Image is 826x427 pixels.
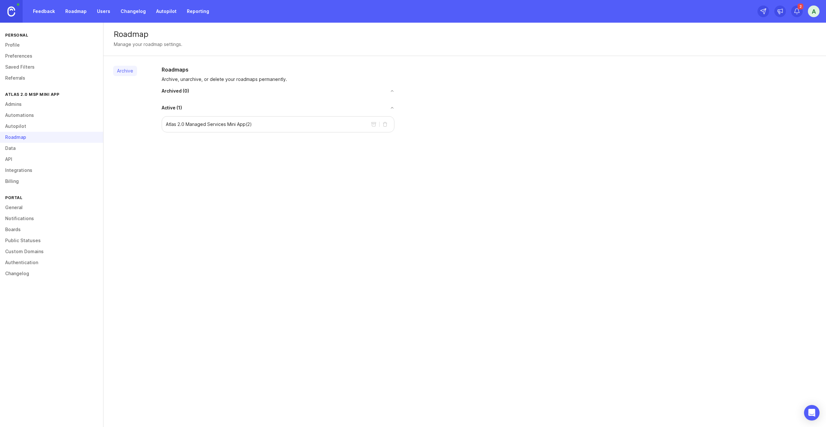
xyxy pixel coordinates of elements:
button: delete roadmap [380,119,390,129]
p: Atlas 2.0 Managed Services Mini App ( 2 ) [166,121,252,128]
button: toggle for accordion [182,106,394,110]
a: Roadmap [61,6,91,17]
span: 2 [798,4,803,9]
button: toggle for accordion [189,89,394,93]
h2: Roadmaps [162,66,394,73]
button: a [808,6,820,17]
img: Canny Home [7,6,15,17]
div: accordion in expanded state [162,116,394,132]
p: Archive, unarchive, or delete your roadmaps permanently. [162,76,394,83]
span: Active ( 1 ) [162,105,182,111]
div: Manage your roadmap settings. [114,41,182,48]
div: Open Intercom Messenger [804,405,820,421]
a: Autopilot [152,6,180,17]
a: Archive [113,66,137,76]
span: Archived ( 0 ) [162,88,189,94]
a: Users [93,6,114,17]
button: archive roadmap [369,119,379,129]
a: Changelog [117,6,150,17]
a: Reporting [183,6,213,17]
div: Roadmap [114,30,816,38]
a: Feedback [29,6,59,17]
